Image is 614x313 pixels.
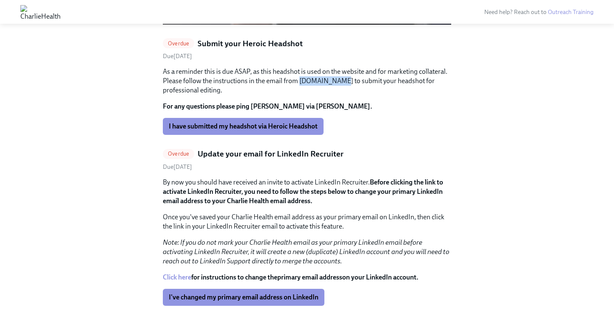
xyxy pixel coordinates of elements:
span: I've changed my primary email address on LinkedIn [169,293,318,302]
strong: primary email address [277,273,342,281]
span: I have submitted my headshot via Heroic Headshot [169,122,318,131]
strong: Before clicking the link to activate LinkedIn Recruiter, you need to follow the steps below to ch... [163,178,443,205]
button: I have submitted my headshot via Heroic Headshot [163,118,324,135]
a: OverdueUpdate your email for LinkedIn RecruiterDue[DATE] [163,148,451,171]
span: Overdue [163,40,194,47]
span: Need help? Reach out to [484,8,594,16]
em: Note: If you do not mark your Charlie Health email as your primary LinkedIn email before activati... [163,238,449,265]
span: Overdue [163,151,194,157]
p: By now you should have received an invite to activate LinkedIn Recruiter. [163,178,451,206]
strong: For any questions please ping [PERSON_NAME] via [PERSON_NAME]. [163,102,372,110]
a: Click here [163,273,191,281]
span: Saturday, August 23rd 2025, 10:00 am [163,163,192,170]
img: CharlieHealth [20,5,61,19]
h5: Update your email for LinkedIn Recruiter [198,148,343,159]
button: I've changed my primary email address on LinkedIn [163,289,324,306]
p: Once you've saved your Charlie Health email address as your primary email on LinkedIn, then click... [163,212,451,231]
a: OverdueSubmit your Heroic HeadshotDue[DATE] [163,38,451,61]
a: Outreach Training [548,8,594,16]
h5: Submit your Heroic Headshot [198,38,303,49]
p: As a reminder this is due ASAP, as this headshot is used on the website and for marketing collate... [163,67,451,95]
span: Friday, August 22nd 2025, 10:00 am [163,53,192,60]
strong: for instructions to change the on your LinkedIn account. [163,273,419,281]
